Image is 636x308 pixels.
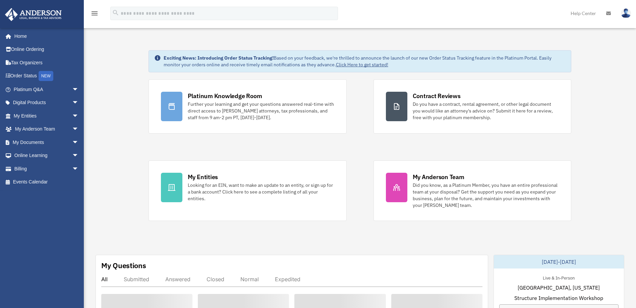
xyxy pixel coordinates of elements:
div: Answered [165,276,190,283]
div: Submitted [124,276,149,283]
a: My Entities Looking for an EIN, want to make an update to an entity, or sign up for a bank accoun... [149,160,347,221]
img: User Pic [621,8,631,18]
div: Platinum Knowledge Room [188,92,262,100]
div: Live & In-Person [537,274,580,281]
div: My Questions [101,260,146,271]
div: Contract Reviews [413,92,461,100]
a: Platinum Knowledge Room Further your learning and get your questions answered real-time with dire... [149,79,347,134]
a: Contract Reviews Do you have a contract, rental agreement, or other legal document you would like... [373,79,572,134]
a: My Entitiesarrow_drop_down [5,109,89,123]
a: Click Here to get started! [336,62,388,68]
i: menu [91,9,99,17]
div: My Entities [188,173,218,181]
i: search [112,9,119,16]
a: Digital Productsarrow_drop_down [5,96,89,109]
a: Online Learningarrow_drop_down [5,149,89,162]
img: Anderson Advisors Platinum Portal [3,8,64,21]
a: My Anderson Teamarrow_drop_down [5,123,89,136]
div: Based on your feedback, we're thrilled to announce the launch of our new Order Status Tracking fe... [164,55,566,68]
a: Billingarrow_drop_down [5,162,89,175]
span: arrow_drop_down [72,96,85,110]
div: Expedited [275,276,300,283]
div: Closed [207,276,224,283]
div: Do you have a contract, rental agreement, or other legal document you would like an attorney's ad... [413,101,559,121]
span: arrow_drop_down [72,123,85,136]
div: NEW [39,71,53,81]
a: Events Calendar [5,175,89,189]
a: Platinum Q&Aarrow_drop_down [5,83,89,96]
a: menu [91,12,99,17]
a: Online Ordering [5,43,89,56]
div: [DATE]-[DATE] [494,255,624,268]
div: Further your learning and get your questions answered real-time with direct access to [PERSON_NAM... [188,101,334,121]
a: Home [5,29,85,43]
span: arrow_drop_down [72,149,85,163]
div: Normal [240,276,259,283]
a: Tax Organizers [5,56,89,69]
span: arrow_drop_down [72,109,85,123]
span: Structure Implementation Workshop [514,294,603,302]
span: [GEOGRAPHIC_DATA], [US_STATE] [518,284,600,292]
a: My Documentsarrow_drop_down [5,136,89,149]
span: arrow_drop_down [72,162,85,176]
a: My Anderson Team Did you know, as a Platinum Member, you have an entire professional team at your... [373,160,572,221]
div: Did you know, as a Platinum Member, you have an entire professional team at your disposal? Get th... [413,182,559,209]
span: arrow_drop_down [72,83,85,96]
div: All [101,276,108,283]
div: My Anderson Team [413,173,464,181]
a: Order StatusNEW [5,69,89,83]
span: arrow_drop_down [72,136,85,149]
div: Looking for an EIN, want to make an update to an entity, or sign up for a bank account? Click her... [188,182,334,202]
strong: Exciting News: Introducing Order Status Tracking! [164,55,274,61]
